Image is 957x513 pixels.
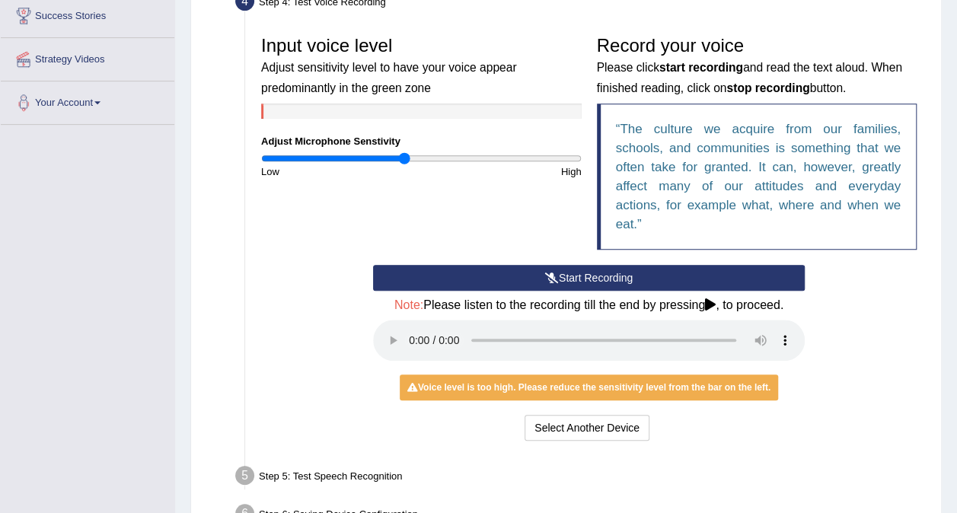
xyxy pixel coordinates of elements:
small: Adjust sensitivity level to have your voice appear predominantly in the green zone [261,61,516,94]
b: stop recording [726,81,809,94]
h3: Input voice level [261,36,582,96]
label: Adjust Microphone Senstivity [261,134,400,148]
button: Select Another Device [525,415,649,441]
h4: Please listen to the recording till the end by pressing , to proceed. [373,298,805,312]
div: Step 5: Test Speech Recognition [228,461,934,495]
q: The culture we acquire from our families, schools, and communities is something that we often tak... [616,122,901,231]
div: High [421,164,589,179]
div: Low [254,164,421,179]
h3: Record your voice [597,36,917,96]
small: Please click and read the text aloud. When finished reading, click on button. [597,61,902,94]
a: Strategy Videos [1,38,174,76]
div: Voice level is too high. Please reduce the sensitivity level from the bar on the left. [400,374,778,400]
b: start recording [659,61,743,74]
a: Your Account [1,81,174,119]
span: Note: [394,298,423,311]
button: Start Recording [373,265,805,291]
